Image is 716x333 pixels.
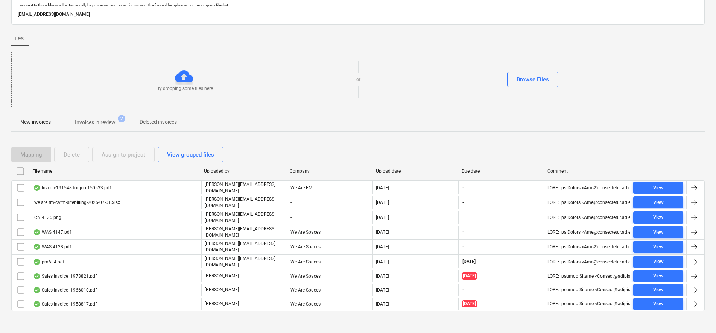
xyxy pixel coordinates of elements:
div: View [653,257,664,266]
button: View [633,211,683,224]
button: View [633,196,683,208]
span: [DATE] [462,300,477,307]
div: WAS 4147.pdf [33,229,71,235]
div: View [653,198,664,207]
div: we are fm-cafm-sitebilling-2025-07-01.xlsx [33,200,120,205]
button: View [633,226,683,238]
button: View grouped files [158,147,223,162]
div: Comment [547,169,627,174]
button: View [633,270,683,282]
div: [DATE] [376,185,389,190]
div: Sales Invoice I1958817.pdf [33,301,97,307]
div: Browse Files [517,75,549,84]
div: We Are FM [287,181,373,194]
p: [PERSON_NAME] [205,301,239,307]
div: We Are Spaces [287,240,373,253]
div: Sales Invoice I1966010.pdf [33,287,97,293]
div: View [653,184,664,192]
p: New invoices [20,118,51,126]
div: View [653,213,664,222]
span: Files [11,34,24,43]
button: View [633,298,683,310]
div: View [653,286,664,294]
button: View [633,284,683,296]
div: File name [32,169,198,174]
div: OCR finished [33,229,41,235]
p: [PERSON_NAME][EMAIL_ADDRESS][DOMAIN_NAME] [205,255,284,268]
span: - [462,244,465,250]
span: - [462,185,465,191]
span: - [462,229,465,235]
div: View [653,300,664,308]
p: or [356,76,360,83]
div: Upload date [376,169,456,174]
p: [EMAIL_ADDRESS][DOMAIN_NAME] [18,11,698,18]
button: View [633,256,683,268]
p: [PERSON_NAME][EMAIL_ADDRESS][DOMAIN_NAME] [205,181,284,194]
div: [DATE] [376,259,389,265]
p: Deleted invoices [140,118,177,126]
p: [PERSON_NAME][EMAIL_ADDRESS][DOMAIN_NAME] [205,240,284,253]
p: Try dropping some files here [155,85,213,92]
div: Try dropping some files hereorBrowse Files [11,52,705,107]
div: [DATE] [376,301,389,307]
p: [PERSON_NAME] [205,287,239,293]
div: We Are Spaces [287,270,373,282]
div: Due date [462,169,541,174]
button: View [633,241,683,253]
div: [DATE] [376,230,389,235]
div: - [287,211,373,224]
p: Files sent to this address will automatically be processed and tested for viruses. The files will... [18,3,698,8]
button: Browse Files [507,72,558,87]
div: CN 4136.png [33,215,61,220]
p: [PERSON_NAME][EMAIL_ADDRESS][DOMAIN_NAME] [205,211,284,224]
span: - [462,214,465,220]
div: [DATE] [376,244,389,249]
div: OCR finished [33,259,41,265]
div: OCR finished [33,273,41,279]
p: [PERSON_NAME][EMAIL_ADDRESS][DOMAIN_NAME] [205,196,284,209]
span: - [462,287,465,293]
div: Invoice191548 for job 150533.pdf [33,185,111,191]
div: We Are Spaces [287,298,373,310]
p: Invoices in review [75,119,116,126]
div: Uploaded by [204,169,284,174]
div: Company [290,169,369,174]
div: [DATE] [376,287,389,293]
iframe: Chat Widget [678,297,716,333]
span: [DATE] [462,258,476,265]
span: [DATE] [462,272,477,280]
div: OCR finished [33,301,41,307]
div: We Are Spaces [287,255,373,268]
span: 2 [118,115,125,122]
div: pm6F4.pdf [33,259,64,265]
div: WAS 4128.pdf [33,244,71,250]
div: [DATE] [376,274,389,279]
div: We Are Spaces [287,226,373,239]
div: View [653,243,664,251]
div: Sales Invoice I1973821.pdf [33,273,97,279]
div: OCR finished [33,244,41,250]
div: OCR finished [33,287,41,293]
span: - [462,199,465,206]
div: We Are Spaces [287,284,373,296]
button: View [633,182,683,194]
div: View grouped files [167,150,214,160]
p: [PERSON_NAME] [205,273,239,279]
div: - [287,196,373,209]
div: View [653,228,664,237]
p: [PERSON_NAME][EMAIL_ADDRESS][DOMAIN_NAME] [205,226,284,239]
div: [DATE] [376,215,389,220]
div: [DATE] [376,200,389,205]
div: OCR finished [33,185,41,191]
div: View [653,272,664,280]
